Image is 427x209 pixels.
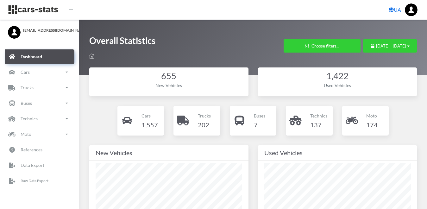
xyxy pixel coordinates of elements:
p: Trucks [198,112,211,120]
h4: 7 [254,120,265,130]
a: Cars [5,65,74,79]
span: [DATE] - [DATE] [376,43,406,48]
p: Cars [21,68,30,76]
p: Data Export [21,161,44,169]
h4: 137 [310,120,327,130]
a: [EMAIL_ADDRESS][DOMAIN_NAME] [8,26,71,33]
span: [EMAIL_ADDRESS][DOMAIN_NAME] [23,28,71,33]
div: Used Vehicles [264,82,411,89]
p: Buses [254,112,265,120]
p: Dashboard [21,53,42,60]
div: New Vehicles [96,148,242,158]
h4: 1,557 [141,120,158,130]
a: Trucks [5,80,74,95]
p: Buses [21,99,32,107]
p: Moto [366,112,378,120]
img: ... [405,3,418,16]
p: Cars [141,112,158,120]
button: Choose filters... [284,39,361,53]
p: Trucks [21,84,34,92]
a: Data Export [5,158,74,173]
h4: 202 [198,120,211,130]
a: References [5,142,74,157]
div: New Vehicles [96,82,242,89]
p: Technics [310,112,327,120]
a: Dashboard [5,49,74,64]
button: [DATE] - [DATE] [363,39,417,53]
p: Moto [21,130,31,138]
p: References [21,146,42,154]
div: Used Vehicles [264,148,411,158]
a: UA [386,3,404,16]
a: Technics [5,111,74,126]
img: navbar brand [8,5,59,15]
a: Raw Data Export [5,174,74,188]
div: 655 [96,70,242,82]
p: Technics [21,115,38,123]
h1: Overall Statistics [89,35,155,50]
p: Raw Data Export [21,177,48,184]
div: 1,422 [264,70,411,82]
h4: 174 [366,120,378,130]
a: Buses [5,96,74,111]
a: Moto [5,127,74,142]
